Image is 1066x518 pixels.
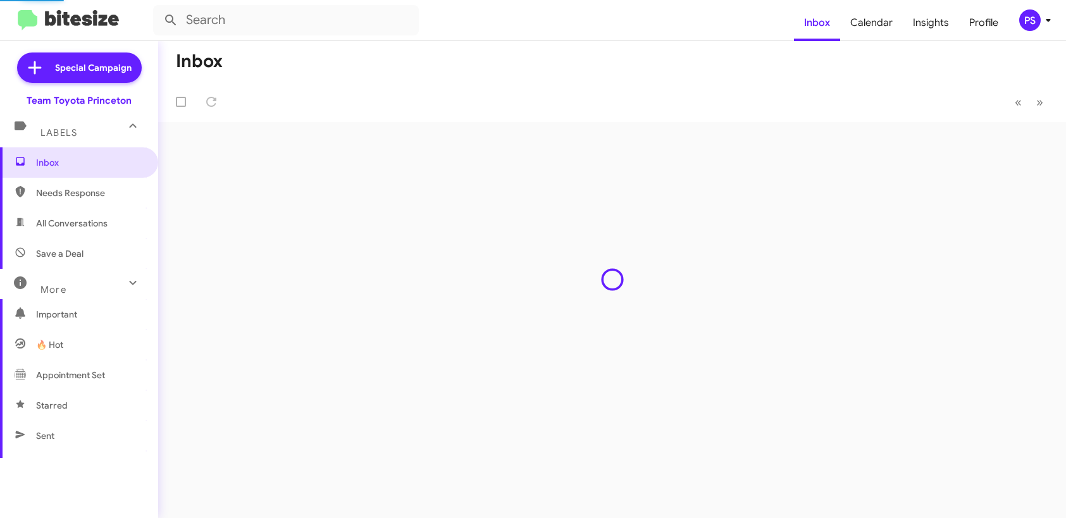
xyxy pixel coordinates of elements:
span: Appointment Set [36,369,105,381]
div: Team Toyota Princeton [27,94,132,107]
a: Insights [903,4,959,41]
span: Important [36,308,144,321]
button: Previous [1007,89,1029,115]
a: Profile [959,4,1008,41]
input: Search [153,5,419,35]
span: Sent [36,429,54,442]
span: Inbox [36,156,144,169]
a: Special Campaign [17,52,142,83]
span: » [1036,94,1043,110]
span: Special Campaign [55,61,132,74]
span: « [1015,94,1022,110]
nav: Page navigation example [1008,89,1051,115]
h1: Inbox [176,51,223,71]
div: PS [1019,9,1041,31]
span: Needs Response [36,187,144,199]
span: 🔥 Hot [36,338,63,351]
span: Save a Deal [36,247,84,260]
a: Calendar [840,4,903,41]
span: Labels [40,127,77,139]
span: Starred [36,399,68,412]
a: Inbox [794,4,840,41]
span: All Conversations [36,217,108,230]
button: PS [1008,9,1052,31]
span: More [40,284,66,295]
button: Next [1029,89,1051,115]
